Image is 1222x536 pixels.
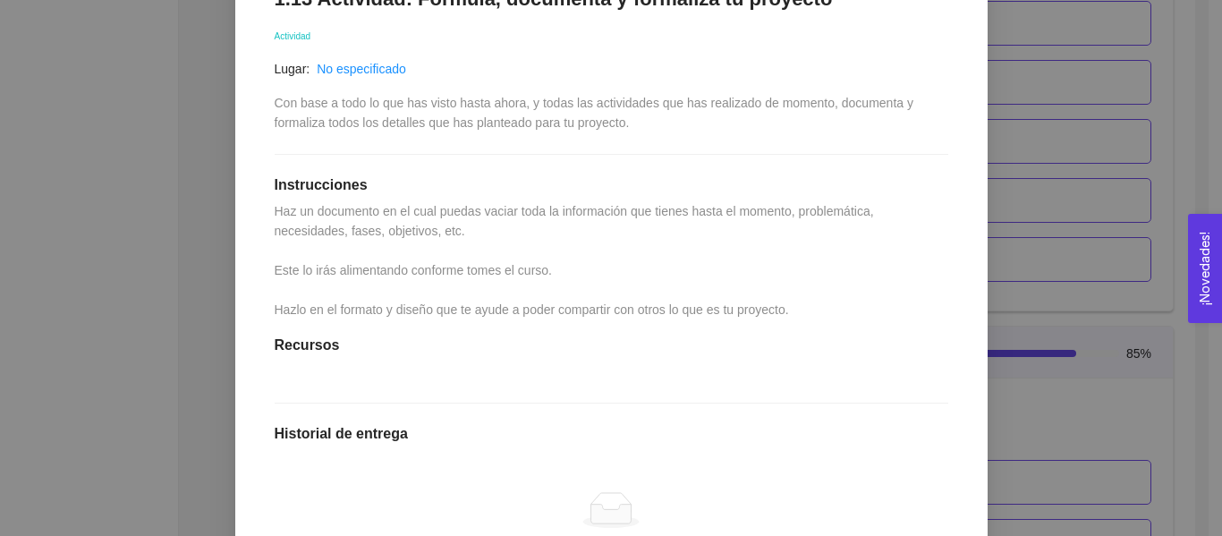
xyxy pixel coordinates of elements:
[275,96,917,130] span: Con base a todo lo que has visto hasta ahora, y todas las actividades que has realizado de moment...
[275,204,878,317] span: Haz un documento en el cual puedas vaciar toda la información que tienes hasta el momento, proble...
[275,336,948,354] h1: Recursos
[317,62,406,76] a: No especificado
[275,59,310,79] article: Lugar:
[275,176,948,194] h1: Instrucciones
[1188,214,1222,323] button: Open Feedback Widget
[275,425,948,443] h1: Historial de entrega
[275,31,311,41] span: Actividad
